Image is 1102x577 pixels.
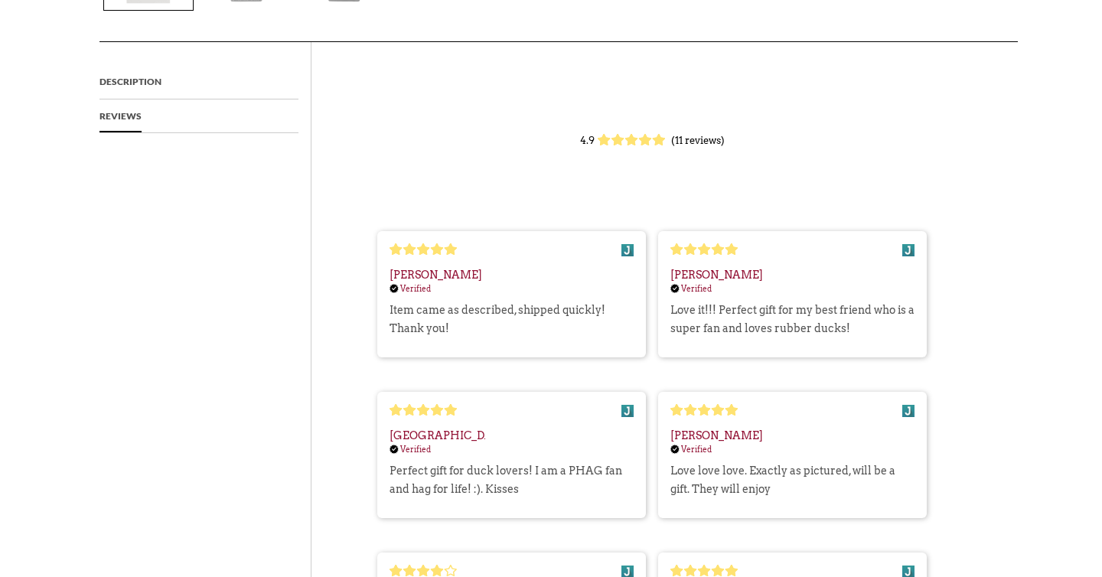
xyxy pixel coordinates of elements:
[902,405,915,417] img: icon
[670,269,763,281] div: [PERSON_NAME]
[390,301,634,337] div: Item came as described, shipped quickly! Thank you!
[400,284,431,293] div: Verified
[390,461,634,498] div: Perfect gift for duck lovers! I am a PHAG fan and hag for life! :). Kisses
[390,429,485,442] div: [GEOGRAPHIC_DATA]
[580,134,725,147] div: 4.9 (11 reviews)
[902,244,915,256] img: icon
[681,284,712,293] div: Verified
[400,445,431,454] div: Verified
[99,65,161,99] a: Description
[670,301,915,337] div: Love it!!! Perfect gift for my best friend who is a super fan and loves rubber ducks!
[390,269,482,281] div: [PERSON_NAME]
[681,445,712,454] div: Verified
[670,461,915,498] div: Love love love. Exactly as pictured, will be a gift. They will enjoy
[670,429,763,442] div: [PERSON_NAME]
[99,99,142,133] a: Reviews
[621,244,634,256] img: icon
[621,405,634,417] img: icon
